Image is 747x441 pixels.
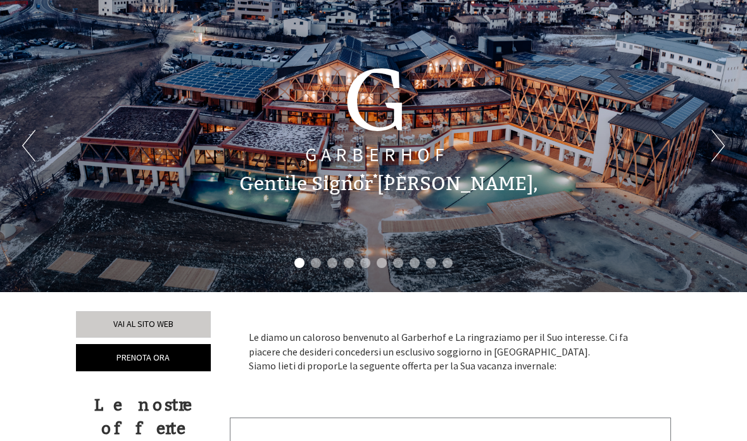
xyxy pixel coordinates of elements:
button: Next [712,130,725,162]
a: Prenota ora [76,344,211,371]
div: Le nostre offerte [76,393,211,440]
p: Le diamo un caloroso benvenuto al Garberhof e La ringraziamo per il Suo interesse. Ci fa piacere ... [249,330,653,374]
a: Vai al sito web [76,311,211,338]
button: Previous [22,130,35,162]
